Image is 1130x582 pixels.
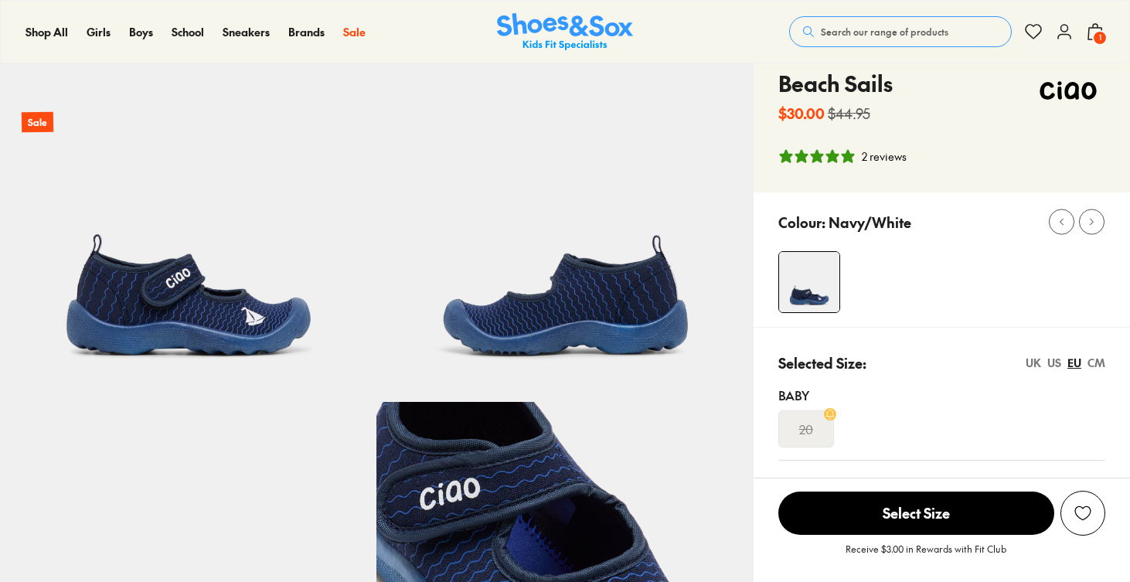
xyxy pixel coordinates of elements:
img: SNS_Logo_Responsive.svg [497,13,633,51]
a: School [172,24,204,40]
div: US [1047,355,1061,371]
button: 5 stars, 2 ratings [778,148,907,165]
b: $30.00 [778,103,825,124]
a: Sneakers [223,24,270,40]
button: Add to Wishlist [1060,491,1105,536]
div: EU [1067,355,1081,371]
div: CM [1087,355,1105,371]
a: Brands [288,24,325,40]
a: Boys [129,24,153,40]
a: Girls [87,24,111,40]
span: Boys [129,24,153,39]
p: Colour: [778,212,825,233]
div: Toddler [778,473,1105,492]
span: Shop All [26,24,68,39]
img: Vendor logo [1031,67,1105,114]
p: Receive $3.00 in Rewards with Fit Club [846,542,1006,570]
div: Baby [778,386,1105,404]
p: Sale [22,112,53,133]
span: Search our range of products [821,25,948,39]
div: 2 reviews [862,148,907,165]
span: Select Size [778,492,1054,535]
img: 4-517107_1 [779,252,839,312]
span: Sale [343,24,366,39]
span: Brands [288,24,325,39]
span: School [172,24,204,39]
p: Navy/White [829,212,911,233]
a: Shop All [26,24,68,40]
img: 5-517108_1 [376,26,753,402]
s: 20 [799,420,813,438]
h4: Beach Sails [778,67,893,100]
span: 1 [1092,30,1108,46]
a: Shoes & Sox [497,13,633,51]
button: Search our range of products [789,16,1012,47]
button: 1 [1086,15,1104,49]
span: Sneakers [223,24,270,39]
p: Selected Size: [778,352,866,373]
s: $44.95 [828,103,870,124]
a: Sale [343,24,366,40]
button: Select Size [778,491,1054,536]
div: UK [1026,355,1041,371]
span: Girls [87,24,111,39]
